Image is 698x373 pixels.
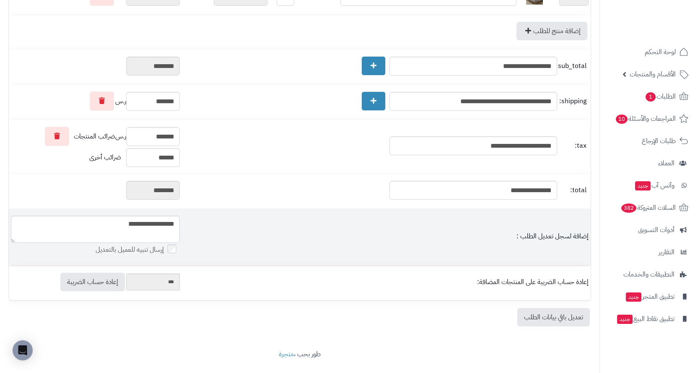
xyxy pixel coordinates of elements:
span: الأقسام والمنتجات [630,68,676,80]
span: التقارير [659,246,675,258]
span: sub_total: [559,61,586,71]
span: 10 [616,115,628,124]
a: تطبيق نقاط البيعجديد [605,309,693,329]
span: 1 [646,92,656,102]
span: جديد [617,315,633,324]
label: إرسال تنبيه للعميل بالتعديل [96,245,180,255]
div: Open Intercom Messenger [13,340,33,360]
a: التقارير [605,242,693,262]
span: السلات المتروكة [620,202,676,214]
a: متجرة [279,349,294,359]
span: أدوات التسويق [638,224,675,236]
div: ر.س [11,91,180,111]
span: طلبات الإرجاع [642,135,676,147]
span: تطبيق المتجر [625,291,675,303]
span: جديد [635,181,651,190]
a: إضافة منتج للطلب [516,22,587,40]
a: تطبيق المتجرجديد [605,287,693,307]
span: لوحة التحكم [645,46,676,58]
input: إرسال تنبيه للعميل بالتعديل [167,244,176,253]
a: السلات المتروكة382 [605,198,693,218]
span: ضرائب أخرى [89,152,121,162]
a: إعادة حساب الضريبة [60,273,125,291]
a: العملاء [605,153,693,173]
span: التطبيقات والخدمات [623,269,675,280]
span: total: [559,185,586,195]
span: العملاء [658,157,675,169]
div: ر.س [11,127,180,146]
span: الطلبات [645,91,676,102]
div: إعادة حساب الضريبة على المنتجات المضافة: [184,277,589,287]
a: لوحة التحكم [605,42,693,62]
a: التطبيقات والخدمات [605,264,693,284]
span: المراجعات والأسئلة [615,113,676,125]
a: المراجعات والأسئلة10 [605,109,693,129]
a: الطلبات1 [605,86,693,107]
span: 382 [621,203,636,213]
a: وآتس آبجديد [605,175,693,196]
span: تطبيق نقاط البيع [616,313,675,325]
a: طلبات الإرجاع [605,131,693,151]
span: ضرائب المنتجات [74,132,115,141]
a: تعديل باقي بيانات الطلب [517,308,590,326]
span: shipping: [559,97,586,106]
a: أدوات التسويق [605,220,693,240]
span: tax: [559,141,586,151]
span: وآتس آب [634,180,675,191]
div: إضافة لسجل تعديل الطلب : [184,232,589,241]
span: جديد [626,292,641,302]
